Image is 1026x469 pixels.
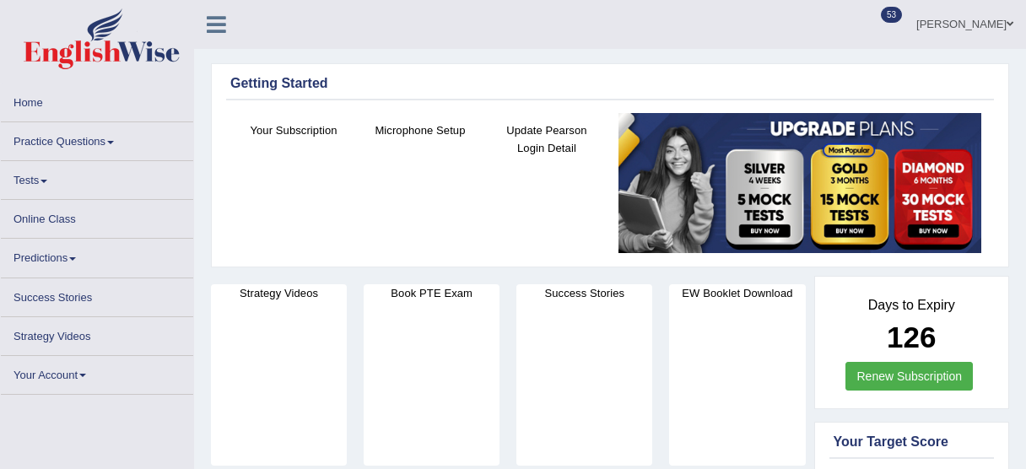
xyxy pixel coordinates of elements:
[1,356,193,389] a: Your Account
[669,284,805,302] h4: EW Booklet Download
[881,7,902,23] span: 53
[1,84,193,116] a: Home
[1,239,193,272] a: Predictions
[239,121,348,139] h4: Your Subscription
[492,121,602,157] h4: Update Pearson Login Detail
[1,122,193,155] a: Practice Questions
[1,278,193,311] a: Success Stories
[516,284,652,302] h4: Success Stories
[211,284,347,302] h4: Strategy Videos
[1,317,193,350] a: Strategy Videos
[364,284,499,302] h4: Book PTE Exam
[845,362,973,391] a: Renew Subscription
[887,321,936,353] b: 126
[834,432,991,452] div: Your Target Score
[365,121,475,139] h4: Microphone Setup
[230,73,990,94] div: Getting Started
[834,298,991,313] h4: Days to Expiry
[1,200,193,233] a: Online Class
[618,113,981,253] img: small5.jpg
[1,161,193,194] a: Tests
